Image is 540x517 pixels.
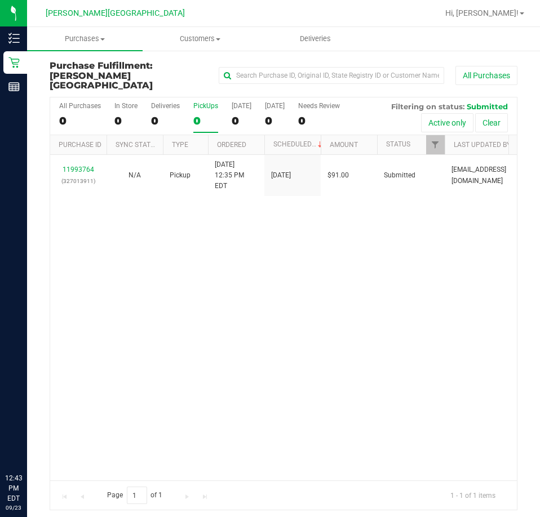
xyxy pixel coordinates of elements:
a: Amount [330,141,358,149]
span: Submitted [467,102,508,111]
span: [PERSON_NAME][GEOGRAPHIC_DATA] [46,8,185,18]
a: Filter [426,135,445,154]
p: 09/23 [5,503,22,512]
inline-svg: Inventory [8,33,20,44]
a: Customers [143,27,258,51]
button: Active only [421,113,473,132]
button: Clear [475,113,508,132]
span: [PERSON_NAME][GEOGRAPHIC_DATA] [50,70,153,91]
div: 0 [59,114,101,127]
div: PickUps [193,102,218,110]
inline-svg: Reports [8,81,20,92]
span: Hi, [PERSON_NAME]! [445,8,519,17]
div: 0 [232,114,251,127]
span: Deliveries [285,34,346,44]
button: All Purchases [455,66,517,85]
div: 0 [193,114,218,127]
div: 0 [151,114,180,127]
h3: Purchase Fulfillment: [50,61,206,91]
a: Scheduled [273,140,325,148]
button: N/A [129,170,141,181]
span: Customers [143,34,258,44]
span: 1 - 1 of 1 items [441,487,504,503]
a: Purchase ID [59,141,101,149]
a: Status [386,140,410,148]
div: 0 [265,114,285,127]
iframe: Resource center [11,427,45,461]
span: Purchases [27,34,143,44]
span: Not Applicable [129,171,141,179]
a: Ordered [217,141,246,149]
div: [DATE] [232,102,251,110]
p: (327013911) [57,176,100,186]
div: [DATE] [265,102,285,110]
span: [DATE] [271,170,291,181]
a: Last Updated By [454,141,511,149]
input: 1 [127,487,147,504]
a: 11993764 [63,166,94,173]
div: 0 [298,114,340,127]
span: Page of 1 [98,487,172,504]
span: $91.00 [327,170,349,181]
div: Deliveries [151,102,180,110]
a: Sync Status [116,141,159,149]
a: Type [172,141,188,149]
span: [DATE] 12:35 PM EDT [215,159,258,192]
input: Search Purchase ID, Original ID, State Registry ID or Customer Name... [219,67,444,84]
a: Purchases [27,27,143,51]
div: 0 [114,114,138,127]
span: Submitted [384,170,415,181]
span: Filtering on status: [391,102,464,111]
p: 12:43 PM EDT [5,473,22,503]
a: Deliveries [258,27,374,51]
div: All Purchases [59,102,101,110]
div: Needs Review [298,102,340,110]
span: Pickup [170,170,191,181]
inline-svg: Retail [8,57,20,68]
div: In Store [114,102,138,110]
